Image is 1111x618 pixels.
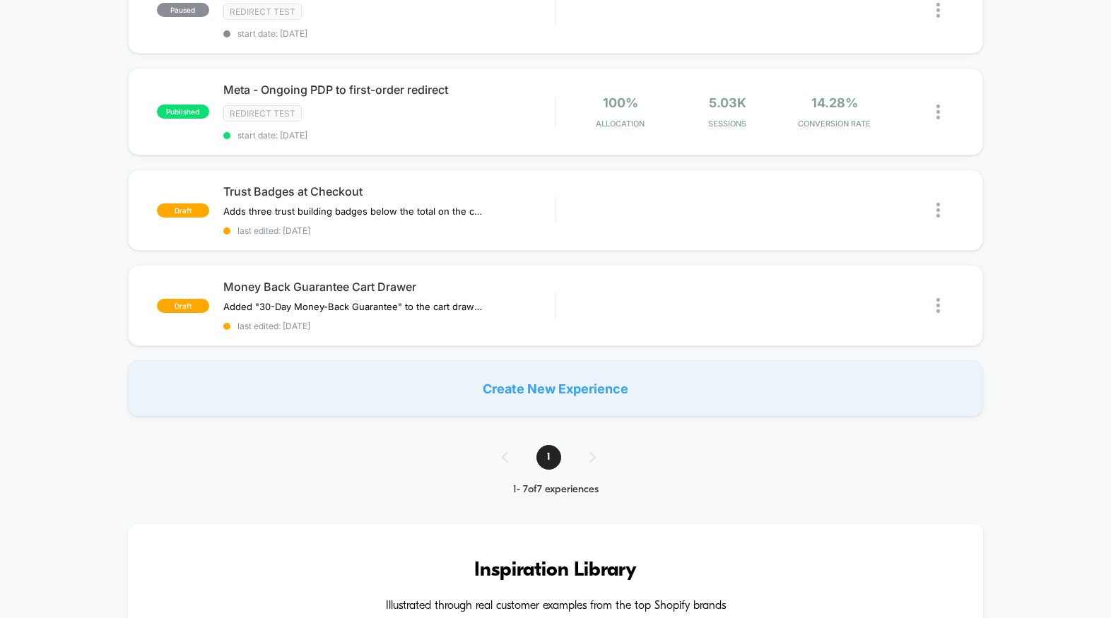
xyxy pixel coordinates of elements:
[488,484,624,496] div: 1 - 7 of 7 experiences
[223,130,555,141] span: start date: [DATE]
[223,184,555,198] span: Trust Badges at Checkout
[677,119,777,129] span: Sessions
[128,360,983,417] div: Create New Experience
[936,298,940,313] img: close
[223,83,555,97] span: Meta - Ongoing PDP to first-order redirect
[223,225,555,236] span: last edited: [DATE]
[223,301,486,312] span: Added "30-Day Money-Back Guarantee" to the cart drawer below checkout CTAs
[223,28,555,39] span: start date: [DATE]
[157,3,209,17] span: paused
[170,559,941,582] h3: Inspiration Library
[784,119,885,129] span: CONVERSION RATE
[223,280,555,294] span: Money Back Guarantee Cart Drawer
[603,95,638,110] span: 100%
[536,445,561,470] span: 1
[170,600,941,613] h4: Illustrated through real customer examples from the top Shopify brands
[157,299,209,313] span: draft
[223,206,486,217] span: Adds three trust building badges below the total on the checkout page.
[709,95,746,110] span: 5.03k
[223,105,302,121] span: Redirect Test
[157,105,209,119] span: published
[936,3,940,18] img: close
[223,321,555,331] span: last edited: [DATE]
[157,203,209,218] span: draft
[223,4,302,20] span: Redirect Test
[811,95,858,110] span: 14.28%
[596,119,645,129] span: Allocation
[936,105,940,119] img: close
[936,203,940,218] img: close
